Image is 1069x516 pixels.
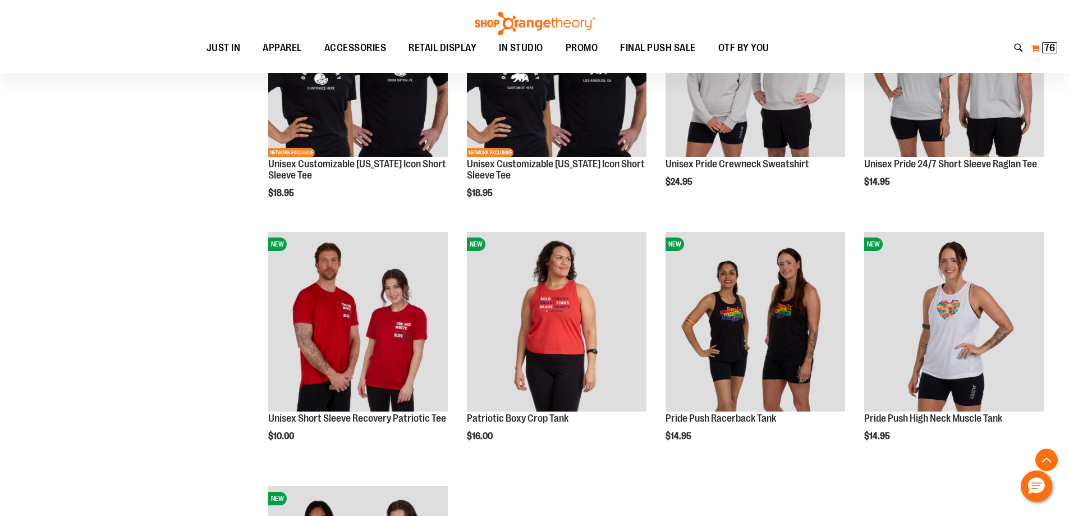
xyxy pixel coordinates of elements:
[864,238,883,251] span: NEW
[263,35,302,61] span: APPAREL
[268,431,296,441] span: $10.00
[268,232,448,412] img: Product image for Unisex Short Sleeve Recovery Patriotic Tee
[666,232,845,412] img: Pride Push Racerback Tank
[859,226,1049,470] div: product
[864,232,1044,413] a: Pride Push High Neck Muscle TankNEW
[554,35,609,61] a: PROMO
[461,226,652,470] div: product
[620,35,696,61] span: FINAL PUSH SALE
[666,158,809,170] a: Unisex Pride Crewneck Sweatshirt
[268,232,448,413] a: Product image for Unisex Short Sleeve Recovery Patriotic TeeNEW
[467,431,494,441] span: $16.00
[666,232,845,413] a: Pride Push Racerback TankNEW
[1035,449,1058,471] button: Back To Top
[864,413,1002,424] a: Pride Push High Neck Muscle Tank
[467,232,646,412] img: Patriotic Boxy Crop Tank
[864,431,892,441] span: $14.95
[268,238,287,251] span: NEW
[499,35,543,61] span: IN STUDIO
[207,35,241,61] span: JUST IN
[324,35,387,61] span: ACCESSORIES
[467,158,645,181] a: Unisex Customizable [US_STATE] Icon Short Sleeve Tee
[707,35,781,61] a: OTF BY YOU
[666,177,694,187] span: $24.95
[666,238,684,251] span: NEW
[467,238,485,251] span: NEW
[263,226,453,470] div: product
[609,35,707,61] a: FINAL PUSH SALE
[1044,42,1055,53] span: 76
[864,232,1044,412] img: Pride Push High Neck Muscle Tank
[251,35,313,61] a: APPAREL
[268,158,446,181] a: Unisex Customizable [US_STATE] Icon Short Sleeve Tee
[313,35,398,61] a: ACCESSORIES
[467,413,568,424] a: Patriotic Boxy Crop Tank
[268,492,287,505] span: NEW
[268,188,296,198] span: $18.95
[195,35,252,61] a: JUST IN
[666,413,776,424] a: Pride Push Racerback Tank
[409,35,476,61] span: RETAIL DISPLAY
[467,148,513,157] span: NETWORK EXCLUSIVE
[397,35,488,61] a: RETAIL DISPLAY
[467,188,494,198] span: $18.95
[268,148,315,157] span: NETWORK EXCLUSIVE
[566,35,598,61] span: PROMO
[488,35,554,61] a: IN STUDIO
[864,158,1037,170] a: Unisex Pride 24/7 Short Sleeve Raglan Tee
[660,226,851,470] div: product
[864,177,892,187] span: $14.95
[718,35,769,61] span: OTF BY YOU
[1021,471,1052,502] button: Hello, have a question? Let’s chat.
[473,12,597,35] img: Shop Orangetheory
[268,413,446,424] a: Unisex Short Sleeve Recovery Patriotic Tee
[666,431,693,441] span: $14.95
[467,232,646,413] a: Patriotic Boxy Crop TankNEW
